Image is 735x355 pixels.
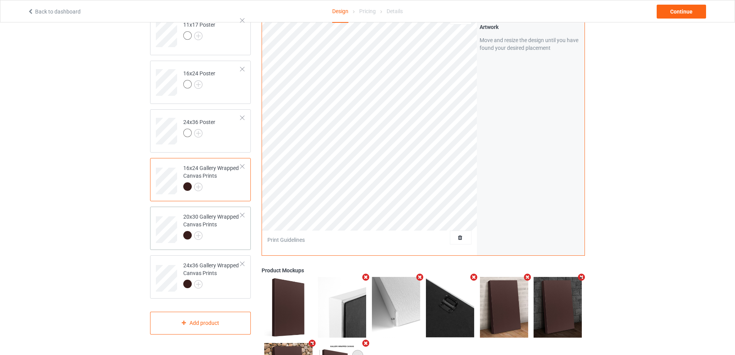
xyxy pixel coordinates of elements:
img: regular.jpg [534,277,582,337]
i: Remove mockup [469,273,478,281]
div: 24x36 Poster [150,109,251,153]
div: Pricing [359,0,376,22]
i: Remove mockup [415,273,425,281]
img: svg+xml;base64,PD94bWwgdmVyc2lvbj0iMS4wIiBlbmNvZGluZz0iVVRGLTgiPz4KPHN2ZyB3aWR0aD0iMjJweCIgaGVpZ2... [194,129,203,138]
div: 11x17 Poster [183,21,215,39]
div: 11x17 Poster [150,12,251,55]
div: Add product [150,312,251,335]
img: svg+xml;base64,PD94bWwgdmVyc2lvbj0iMS4wIiBlbmNvZGluZz0iVVRGLTgiPz4KPHN2ZyB3aWR0aD0iMjJweCIgaGVpZ2... [194,32,203,40]
i: Remove mockup [523,273,532,281]
div: Artwork [480,23,582,31]
img: regular.jpg [480,277,528,337]
img: regular.jpg [426,277,474,337]
div: Product Mockups [262,267,585,274]
i: Remove mockup [361,273,371,281]
img: regular.jpg [318,277,366,337]
div: Details [387,0,403,22]
i: Remove mockup [307,339,317,347]
div: Continue [657,5,706,19]
img: svg+xml;base64,PD94bWwgdmVyc2lvbj0iMS4wIiBlbmNvZGluZz0iVVRGLTgiPz4KPHN2ZyB3aWR0aD0iMjJweCIgaGVpZ2... [194,231,203,240]
div: 20x30 Gallery Wrapped Canvas Prints [183,213,241,239]
div: 16x24 Gallery Wrapped Canvas Prints [183,164,241,190]
div: 16x24 Poster [150,61,251,104]
img: svg+xml;base64,PD94bWwgdmVyc2lvbj0iMS4wIiBlbmNvZGluZz0iVVRGLTgiPz4KPHN2ZyB3aWR0aD0iMjJweCIgaGVpZ2... [194,80,203,89]
div: 24x36 Gallery Wrapped Canvas Prints [150,255,251,299]
img: svg+xml;base64,PD94bWwgdmVyc2lvbj0iMS4wIiBlbmNvZGluZz0iVVRGLTgiPz4KPHN2ZyB3aWR0aD0iMjJweCIgaGVpZ2... [194,280,203,289]
div: 24x36 Gallery Wrapped Canvas Prints [183,262,241,288]
div: 16x24 Gallery Wrapped Canvas Prints [150,158,251,201]
img: svg+xml;base64,PD94bWwgdmVyc2lvbj0iMS4wIiBlbmNvZGluZz0iVVRGLTgiPz4KPHN2ZyB3aWR0aD0iMjJweCIgaGVpZ2... [194,183,203,191]
div: 16x24 Poster [183,70,215,88]
div: Print Guidelines [267,236,305,244]
div: Design [332,0,348,23]
i: Remove mockup [361,339,371,347]
img: regular.jpg [264,277,313,337]
i: Remove mockup [577,273,586,281]
a: Back to dashboard [27,8,81,15]
div: 24x36 Poster [183,118,215,137]
div: 20x30 Gallery Wrapped Canvas Prints [150,207,251,250]
div: Move and resize the design until you have found your desired placement [480,36,582,52]
img: regular.jpg [372,277,420,337]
